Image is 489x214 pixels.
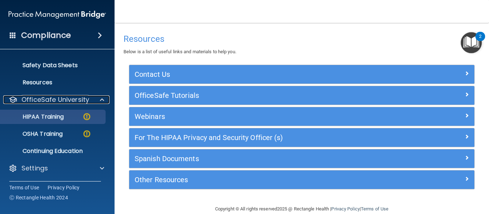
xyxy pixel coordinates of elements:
h4: Resources [124,34,480,44]
span: Below is a list of useful links and materials to help you. [124,49,236,54]
a: Webinars [135,111,469,122]
p: Safety Data Sheets [5,62,102,69]
p: Continuing Education [5,148,102,155]
a: Terms of Use [9,184,39,191]
a: Settings [9,164,104,173]
div: 2 [479,36,481,46]
a: Privacy Policy [331,206,359,211]
a: Terms of Use [361,206,388,211]
h5: Webinars [135,113,383,120]
button: Open Resource Center, 2 new notifications [461,32,482,53]
a: Contact Us [135,69,469,80]
span: Ⓒ Rectangle Health 2024 [9,194,68,201]
img: warning-circle.0cc9ac19.png [82,112,91,121]
a: Other Resources [135,174,469,185]
a: OfficeSafe Tutorials [135,90,469,101]
h5: Spanish Documents [135,155,383,163]
iframe: Drift Widget Chat Controller [453,165,480,192]
h4: Compliance [21,30,71,40]
p: HIPAA Training [5,113,64,120]
p: OSHA Training [5,130,63,138]
img: PMB logo [9,8,106,22]
a: Spanish Documents [135,153,469,164]
p: Settings [21,164,48,173]
img: warning-circle.0cc9ac19.png [82,129,91,138]
h5: Contact Us [135,70,383,78]
h5: OfficeSafe Tutorials [135,91,383,99]
a: For The HIPAA Privacy and Security Officer (s) [135,132,469,143]
p: OfficeSafe University [21,95,89,104]
a: Privacy Policy [48,184,80,191]
a: OfficeSafe University [9,95,104,104]
h5: Other Resources [135,176,383,184]
h5: For The HIPAA Privacy and Security Officer (s) [135,134,383,141]
p: Resources [5,79,102,86]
